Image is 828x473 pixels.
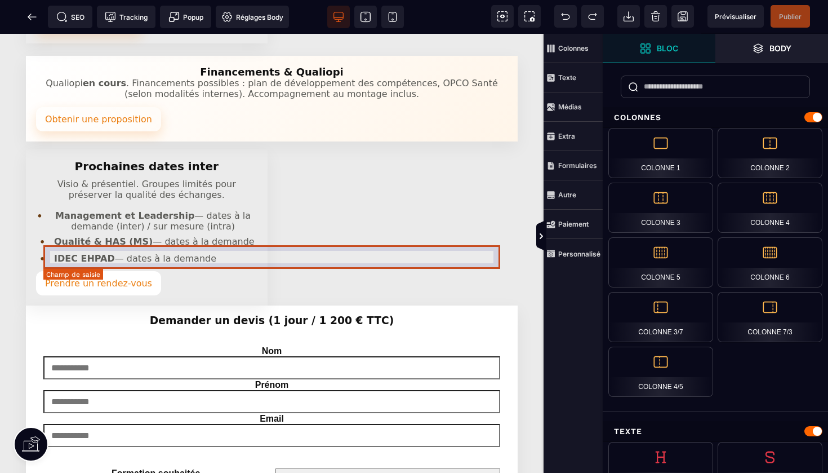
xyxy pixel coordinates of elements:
[715,12,756,21] span: Prévisualiser
[558,44,589,52] strong: Colonnes
[327,6,350,28] span: Voir bureau
[36,145,257,166] p: Visio & présentiel. Groupes limités pour préserver la qualité des échanges.
[255,346,289,356] label: Prénom
[718,128,822,178] div: Colonne 2
[558,161,597,170] strong: Formulaires
[55,176,194,187] strong: Management et Leadership
[608,128,713,178] div: Colonne 1
[544,180,603,210] span: Autre
[262,312,282,322] label: Nom
[216,6,289,28] span: Favicon
[36,32,508,44] h4: Financements & Qualiopi
[36,176,43,189] span: •
[608,183,713,233] div: Colonne 3
[21,6,43,28] span: Retour
[36,202,48,215] span: •
[168,11,203,23] span: Popup
[354,6,377,28] span: Voir tablette
[518,5,541,28] span: Capture d'écran
[558,191,576,199] strong: Autre
[381,6,404,28] span: Voir mobile
[544,122,603,151] span: Extra
[83,44,126,55] strong: en cours
[603,107,828,128] div: Colonnes
[779,12,802,21] span: Publier
[657,44,678,52] strong: Bloc
[54,219,216,230] span: — dates à la demande
[718,237,822,288] div: Colonne 6
[36,237,161,262] a: Prendre un rendez-vous
[36,44,508,65] p: Qualiopi . Financements possibles : plan de développement des compétences, OPCO Santé (selon moda...
[43,435,269,457] label: Formation souhaitée
[544,151,603,180] span: Formulaires
[558,103,582,111] strong: Médias
[544,34,603,63] span: Colonnes
[35,281,509,293] h3: Demander un devis (1 jour / 1 200 € TTC)
[544,92,603,122] span: Médias
[603,421,828,442] div: Texte
[581,5,604,28] span: Rétablir
[56,11,84,23] span: SEO
[491,5,514,28] span: Voir les composants
[26,22,518,108] div: Informations financement
[558,73,576,82] strong: Texte
[544,63,603,92] span: Texte
[54,219,115,230] strong: IDEC EHPAD
[26,116,518,272] div: Calendrier & Demande de devis
[554,5,577,28] span: Défaire
[707,5,764,28] span: Aperçu
[715,34,828,63] span: Ouvrir les calques
[544,210,603,239] span: Paiement
[603,34,715,63] span: Ouvrir les blocs
[36,73,161,98] a: Obtenir une proposition
[97,6,155,28] span: Code de suivi
[260,380,284,390] label: Email
[544,239,603,268] span: Personnalisé
[771,5,810,28] span: Enregistrer le contenu
[671,5,694,28] span: Enregistrer
[54,202,153,213] strong: Qualité & HAS (MS)
[48,6,92,28] span: Métadata SEO
[617,5,640,28] span: Importer
[54,202,255,213] span: — dates à la demande
[608,292,713,342] div: Colonne 3/7
[644,5,667,28] span: Nettoyage
[718,292,822,342] div: Colonne 7/3
[36,219,48,232] span: •
[558,132,575,140] strong: Extra
[160,6,211,28] span: Créer une alerte modale
[608,347,713,397] div: Colonne 4/5
[105,11,148,23] span: Tracking
[608,237,713,288] div: Colonne 5
[558,250,600,258] strong: Personnalisé
[36,126,257,139] h3: Prochaines dates inter
[718,183,822,233] div: Colonne 4
[558,220,589,228] strong: Paiement
[49,176,257,198] span: — dates à la demande (inter) / sur mesure (intra)
[603,220,614,254] span: Afficher les vues
[769,44,791,52] strong: Body
[221,11,283,23] span: Réglages Body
